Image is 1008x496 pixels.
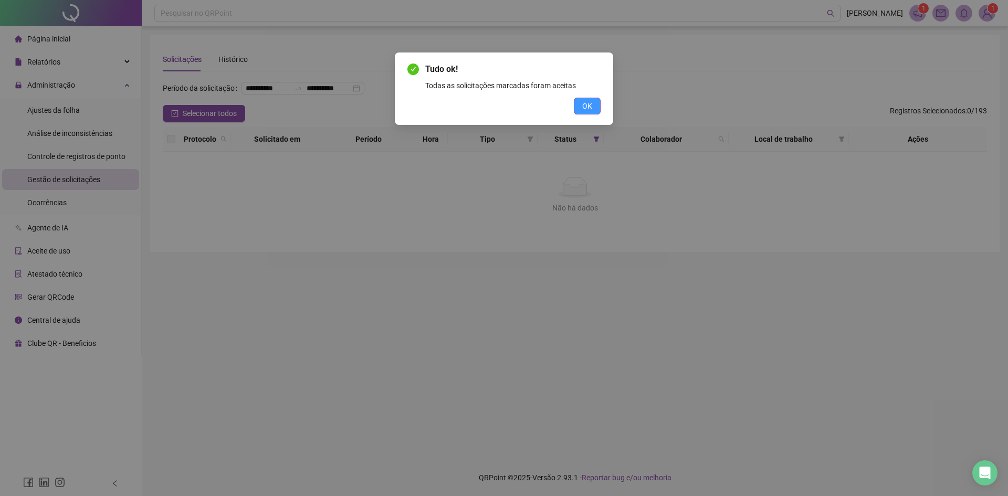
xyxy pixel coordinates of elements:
span: Tudo ok! [425,63,601,76]
div: Open Intercom Messenger [972,460,997,486]
span: check-circle [407,64,419,75]
button: OK [574,98,601,114]
div: Todas as solicitações marcadas foram aceitas [425,80,601,91]
span: OK [582,100,592,112]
